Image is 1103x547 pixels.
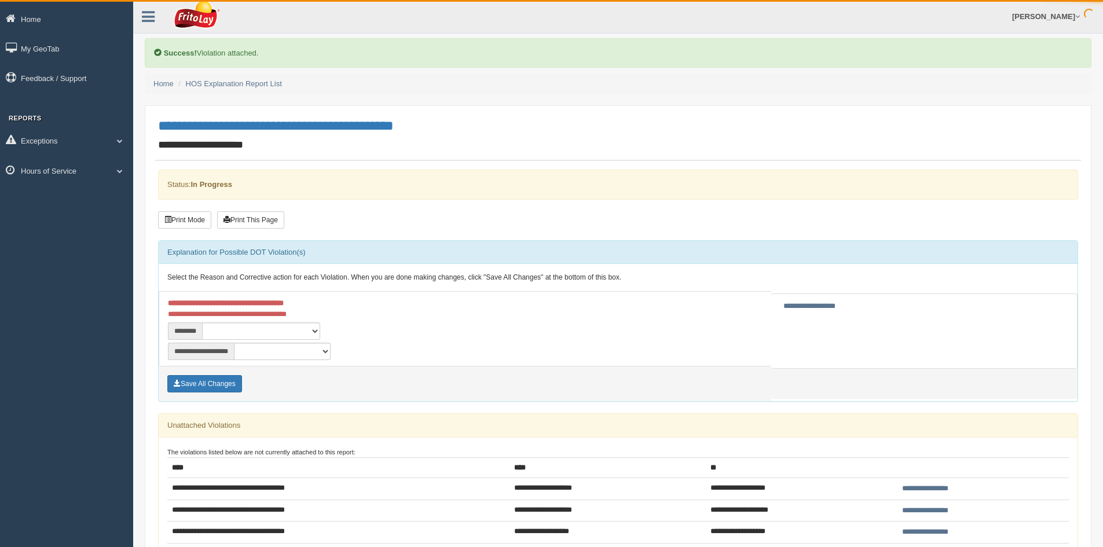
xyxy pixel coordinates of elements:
strong: In Progress [190,180,232,189]
div: Unattached Violations [159,414,1078,437]
a: HOS Explanation Report List [186,79,282,88]
button: Save [167,375,242,392]
b: Success! [164,49,197,57]
button: Print Mode [158,211,211,229]
div: Status: [158,170,1078,199]
a: Home [153,79,174,88]
div: Select the Reason and Corrective action for each Violation. When you are done making changes, cli... [159,264,1078,292]
div: Violation attached. [145,38,1091,68]
button: Print This Page [217,211,284,229]
div: Explanation for Possible DOT Violation(s) [159,241,1078,264]
small: The violations listed below are not currently attached to this report: [167,449,356,456]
